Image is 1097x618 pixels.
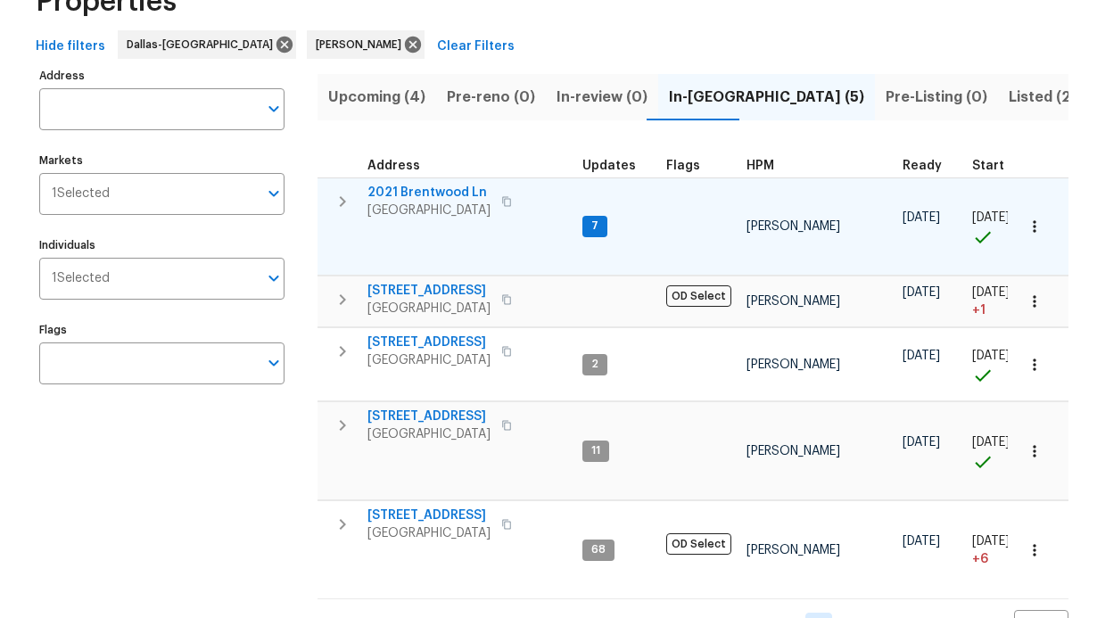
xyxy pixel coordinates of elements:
[367,160,420,172] span: Address
[39,155,285,166] label: Markets
[127,37,280,53] span: Dallas-[GEOGRAPHIC_DATA]
[972,160,1020,172] div: Actual renovation start date
[965,276,1027,327] td: Project started 1 days late
[972,550,988,568] span: + 6
[903,160,958,172] div: Earliest renovation start date (first business day after COE or Checkout)
[36,36,105,58] span: Hide filters
[746,358,840,371] span: [PERSON_NAME]
[367,425,491,443] span: [GEOGRAPHIC_DATA]
[328,85,425,110] span: Upcoming (4)
[367,351,491,369] span: [GEOGRAPHIC_DATA]
[903,535,940,548] span: [DATE]
[746,445,840,457] span: [PERSON_NAME]
[582,160,636,172] span: Updates
[746,295,840,308] span: [PERSON_NAME]
[261,96,286,121] button: Open
[972,301,986,319] span: + 1
[118,30,296,59] div: Dallas-[GEOGRAPHIC_DATA]
[965,501,1027,599] td: Project started 6 days late
[367,334,491,351] span: [STREET_ADDRESS]
[972,350,1010,362] span: [DATE]
[746,544,840,556] span: [PERSON_NAME]
[261,181,286,206] button: Open
[972,436,1010,449] span: [DATE]
[972,535,1010,548] span: [DATE]
[965,402,1027,500] td: Project started on time
[367,408,491,425] span: [STREET_ADDRESS]
[972,211,1010,224] span: [DATE]
[903,211,940,224] span: [DATE]
[584,357,606,372] span: 2
[903,286,940,299] span: [DATE]
[447,85,535,110] span: Pre-reno (0)
[666,285,731,307] span: OD Select
[972,286,1010,299] span: [DATE]
[39,325,285,335] label: Flags
[903,160,942,172] span: Ready
[965,328,1027,401] td: Project started on time
[903,436,940,449] span: [DATE]
[39,240,285,251] label: Individuals
[972,160,1004,172] span: Start
[669,85,864,110] span: In-[GEOGRAPHIC_DATA] (5)
[746,160,774,172] span: HPM
[29,30,112,63] button: Hide filters
[666,160,700,172] span: Flags
[557,85,647,110] span: In-review (0)
[903,350,940,362] span: [DATE]
[584,443,607,458] span: 11
[316,37,408,53] span: [PERSON_NAME]
[666,533,731,555] span: OD Select
[886,85,987,110] span: Pre-Listing (0)
[367,524,491,542] span: [GEOGRAPHIC_DATA]
[437,36,515,58] span: Clear Filters
[367,282,491,300] span: [STREET_ADDRESS]
[746,220,840,233] span: [PERSON_NAME]
[584,542,613,557] span: 68
[39,70,285,81] label: Address
[367,184,491,202] span: 2021 Brentwood Ln
[367,300,491,317] span: [GEOGRAPHIC_DATA]
[52,271,110,286] span: 1 Selected
[1009,85,1085,110] span: Listed (29)
[367,507,491,524] span: [STREET_ADDRESS]
[261,266,286,291] button: Open
[584,218,606,234] span: 7
[52,186,110,202] span: 1 Selected
[261,350,286,375] button: Open
[367,202,491,219] span: [GEOGRAPHIC_DATA]
[965,177,1027,276] td: Project started on time
[430,30,522,63] button: Clear Filters
[307,30,425,59] div: [PERSON_NAME]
